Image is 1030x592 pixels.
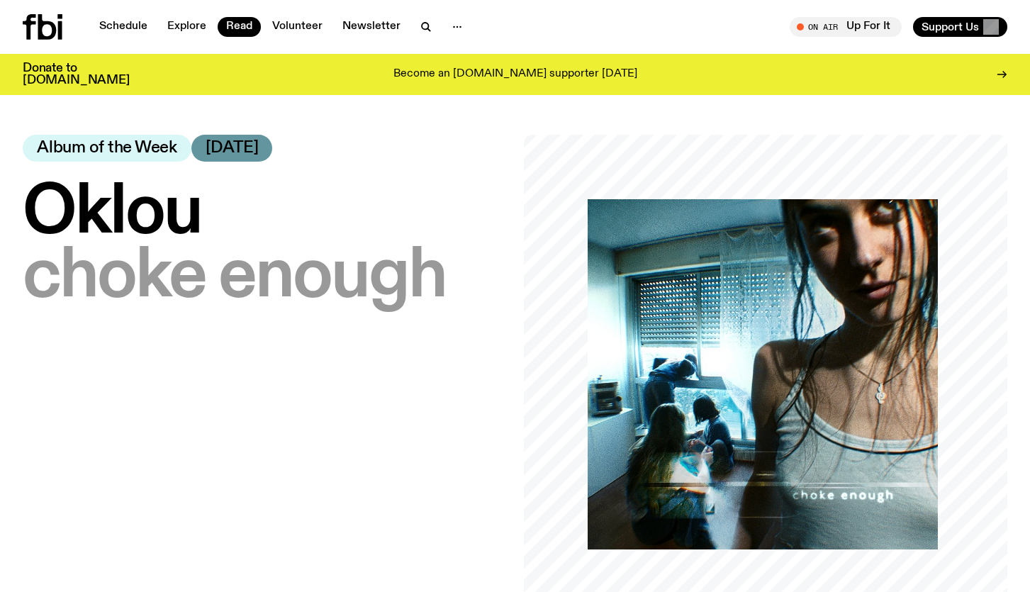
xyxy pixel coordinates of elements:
a: Read [218,17,261,37]
a: Newsletter [334,17,409,37]
button: Support Us [913,17,1007,37]
span: Oklou [23,178,201,249]
h3: Donate to [DOMAIN_NAME] [23,62,130,86]
p: Become an [DOMAIN_NAME] supporter [DATE] [393,68,637,81]
span: [DATE] [206,140,259,156]
span: Album of the Week [37,140,177,156]
a: Schedule [91,17,156,37]
span: Support Us [922,21,979,33]
a: Explore [159,17,215,37]
button: On AirUp For It [790,17,902,37]
a: Volunteer [264,17,331,37]
span: choke enough [23,242,446,313]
